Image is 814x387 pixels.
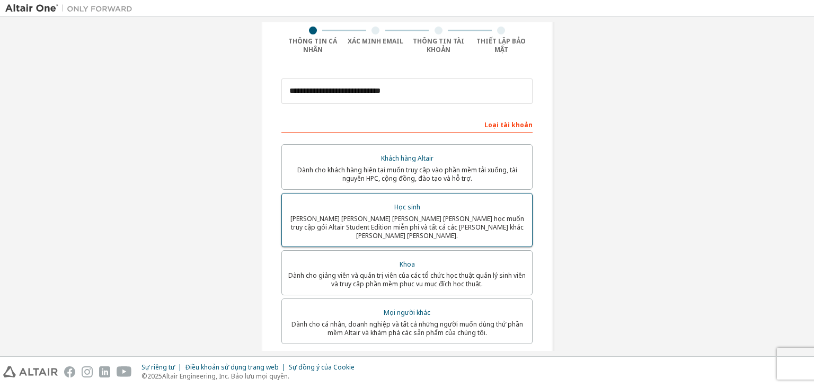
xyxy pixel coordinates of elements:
[289,363,355,372] font: Sự đồng ý của Cookie
[82,366,93,377] img: instagram.svg
[99,366,110,377] img: linkedin.svg
[400,260,415,269] font: Khoa
[162,372,289,381] font: Altair Engineering, Inc. Bảo lưu mọi quyền.
[384,308,430,317] font: Mọi người khác
[141,372,147,381] font: ©
[117,366,132,377] img: youtube.svg
[476,37,526,54] font: Thiết lập bảo mật
[185,363,279,372] font: Điều khoản sử dụng trang web
[288,37,337,54] font: Thông tin cá nhân
[141,363,175,372] font: Sự riêng tư
[291,320,523,337] font: Dành cho cá nhân, doanh nghiệp và tất cả những người muốn dùng thử phần mềm Altair và khám phá cá...
[413,37,464,54] font: Thông tin tài khoản
[484,120,533,129] font: Loại tài khoản
[297,165,517,183] font: Dành cho khách hàng hiện tại muốn truy cập vào phần mềm tải xuống, tài nguyên HPC, cộng đồng, đào...
[64,366,75,377] img: facebook.svg
[5,3,138,14] img: Altair One
[394,203,420,212] font: Học sinh
[147,372,162,381] font: 2025
[290,214,524,240] font: [PERSON_NAME] [PERSON_NAME] [PERSON_NAME] [PERSON_NAME] học muốn truy cập gói Altair Student Edit...
[3,366,58,377] img: altair_logo.svg
[288,271,526,288] font: Dành cho giảng viên và quản trị viên của các tổ chức học thuật quản lý sinh viên và truy cập phần...
[348,37,403,46] font: Xác minh Email
[381,154,433,163] font: Khách hàng Altair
